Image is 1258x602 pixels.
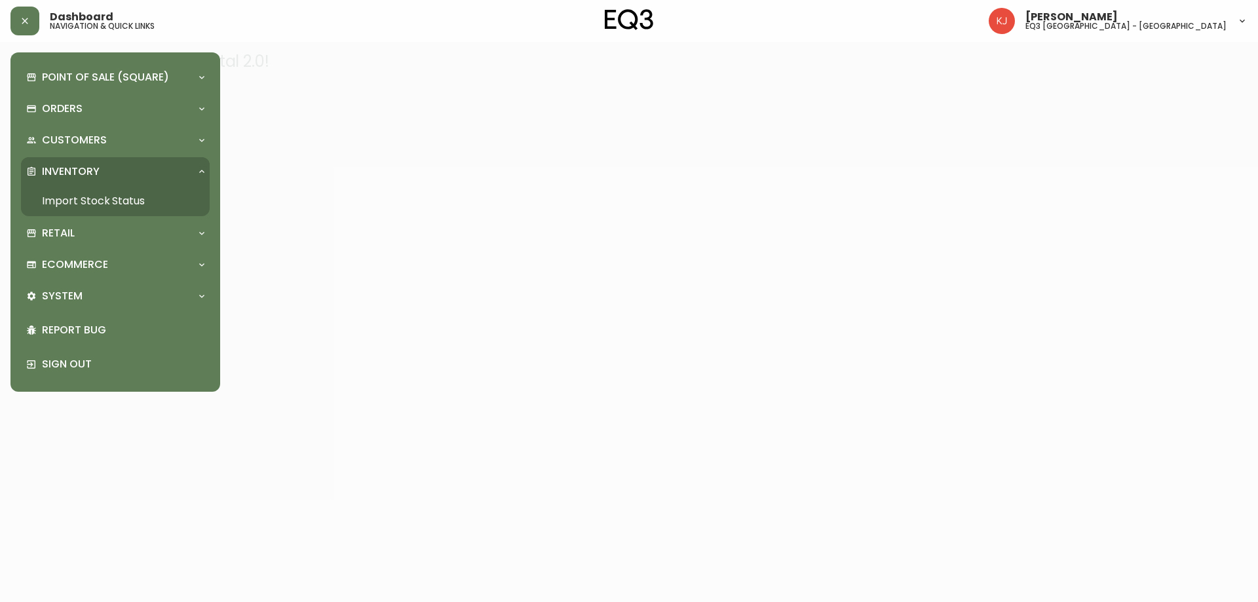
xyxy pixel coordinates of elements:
div: Inventory [21,157,210,186]
div: Retail [21,219,210,248]
div: Ecommerce [21,250,210,279]
div: Point of Sale (Square) [21,63,210,92]
p: Report Bug [42,323,204,337]
div: Report Bug [21,313,210,347]
img: 24a625d34e264d2520941288c4a55f8e [989,8,1015,34]
a: Import Stock Status [21,186,210,216]
p: System [42,289,83,303]
div: Sign Out [21,347,210,381]
span: Dashboard [50,12,113,22]
img: logo [605,9,653,30]
div: System [21,282,210,310]
div: Customers [21,126,210,155]
p: Inventory [42,164,100,179]
span: [PERSON_NAME] [1025,12,1118,22]
p: Customers [42,133,107,147]
h5: eq3 [GEOGRAPHIC_DATA] - [GEOGRAPHIC_DATA] [1025,22,1227,30]
p: Retail [42,226,75,240]
p: Point of Sale (Square) [42,70,169,85]
div: Orders [21,94,210,123]
h5: navigation & quick links [50,22,155,30]
p: Orders [42,102,83,116]
p: Ecommerce [42,257,108,272]
p: Sign Out [42,357,204,371]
